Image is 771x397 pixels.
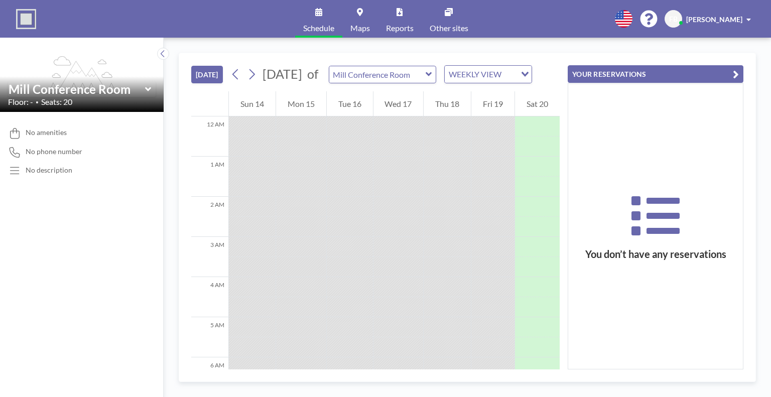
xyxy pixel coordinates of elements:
div: 2 AM [191,197,228,237]
span: • [36,99,39,105]
input: Search for option [504,68,515,81]
span: No amenities [26,128,67,137]
div: No description [26,166,72,175]
div: Sat 20 [515,91,560,116]
img: organization-logo [16,9,36,29]
div: Sun 14 [229,91,276,116]
span: No phone number [26,147,82,156]
input: Mill Conference Room [9,82,145,96]
div: 4 AM [191,277,228,317]
span: Schedule [303,24,334,32]
span: Reports [386,24,414,32]
div: Thu 18 [424,91,471,116]
div: Wed 17 [373,91,424,116]
span: [PERSON_NAME] [686,15,742,24]
span: FB [669,15,678,24]
div: Fri 19 [471,91,515,116]
div: Mon 15 [276,91,326,116]
h3: You don’t have any reservations [568,248,743,260]
div: Search for option [445,66,532,83]
span: Seats: 20 [41,97,72,107]
span: Other sites [430,24,468,32]
div: 3 AM [191,237,228,277]
button: [DATE] [191,66,223,83]
span: [DATE] [263,66,302,81]
div: 1 AM [191,157,228,197]
span: WEEKLY VIEW [447,68,503,81]
button: YOUR RESERVATIONS [568,65,743,83]
div: 12 AM [191,116,228,157]
span: Maps [350,24,370,32]
input: Mill Conference Room [329,66,426,83]
div: Tue 16 [327,91,373,116]
span: of [307,66,318,82]
span: Floor: - [8,97,33,107]
div: 5 AM [191,317,228,357]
